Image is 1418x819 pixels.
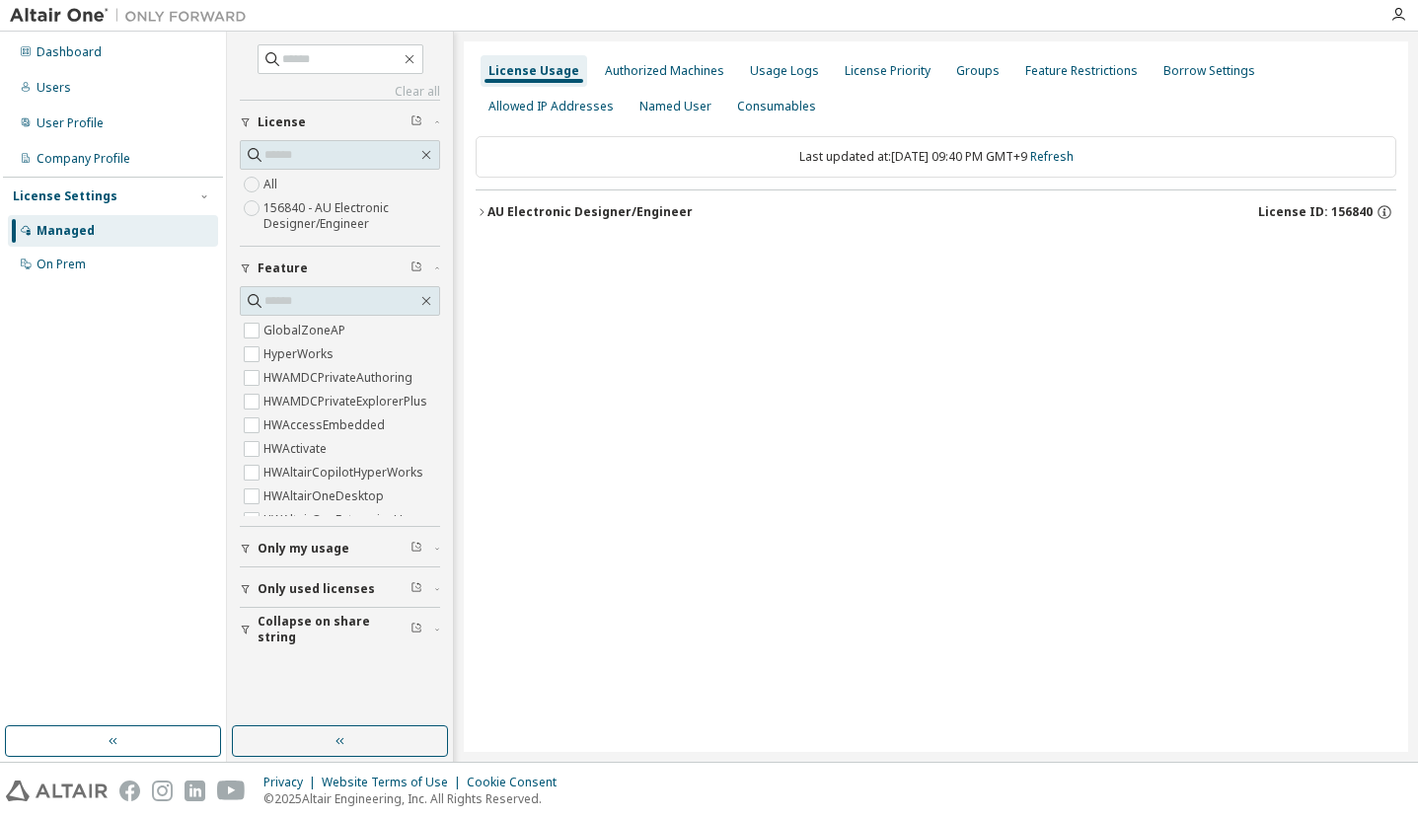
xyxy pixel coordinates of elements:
img: youtube.svg [217,781,246,801]
div: License Settings [13,188,117,204]
a: Refresh [1030,148,1074,165]
p: © 2025 Altair Engineering, Inc. All Rights Reserved. [263,790,568,807]
span: Only used licenses [258,581,375,597]
button: Collapse on share string [240,608,440,651]
div: User Profile [37,115,104,131]
div: License Priority [845,63,931,79]
div: Allowed IP Addresses [488,99,614,114]
span: License [258,114,306,130]
div: Last updated at: [DATE] 09:40 PM GMT+9 [476,136,1396,178]
label: GlobalZoneAP [263,319,349,342]
div: Groups [956,63,1000,79]
label: 156840 - AU Electronic Designer/Engineer [263,196,440,236]
label: HWAMDCPrivateAuthoring [263,366,416,390]
div: Feature Restrictions [1025,63,1138,79]
div: AU Electronic Designer/Engineer [487,204,693,220]
img: instagram.svg [152,781,173,801]
div: Company Profile [37,151,130,167]
span: Clear filter [410,581,422,597]
div: Dashboard [37,44,102,60]
div: License Usage [488,63,579,79]
label: HWActivate [263,437,331,461]
a: Clear all [240,84,440,100]
label: All [263,173,281,196]
div: Authorized Machines [605,63,724,79]
div: Cookie Consent [467,775,568,790]
button: AU Electronic Designer/EngineerLicense ID: 156840 [476,190,1396,234]
span: Collapse on share string [258,614,410,645]
label: HWAMDCPrivateExplorerPlus [263,390,431,413]
span: Feature [258,261,308,276]
span: Only my usage [258,541,349,557]
div: Usage Logs [750,63,819,79]
div: Named User [639,99,711,114]
div: On Prem [37,257,86,272]
div: Privacy [263,775,322,790]
div: Website Terms of Use [322,775,467,790]
span: License ID: 156840 [1258,204,1373,220]
span: Clear filter [410,622,422,637]
span: Clear filter [410,261,422,276]
span: Clear filter [410,541,422,557]
label: HWAltairCopilotHyperWorks [263,461,427,484]
img: facebook.svg [119,781,140,801]
button: Only my usage [240,527,440,570]
img: Altair One [10,6,257,26]
button: License [240,101,440,144]
div: Borrow Settings [1163,63,1255,79]
label: HWAltairOneEnterpriseUser [263,508,425,532]
button: Feature [240,247,440,290]
label: HWAccessEmbedded [263,413,389,437]
img: linkedin.svg [185,781,205,801]
label: HWAltairOneDesktop [263,484,388,508]
div: Managed [37,223,95,239]
button: Only used licenses [240,567,440,611]
label: HyperWorks [263,342,337,366]
div: Users [37,80,71,96]
div: Consumables [737,99,816,114]
span: Clear filter [410,114,422,130]
img: altair_logo.svg [6,781,108,801]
